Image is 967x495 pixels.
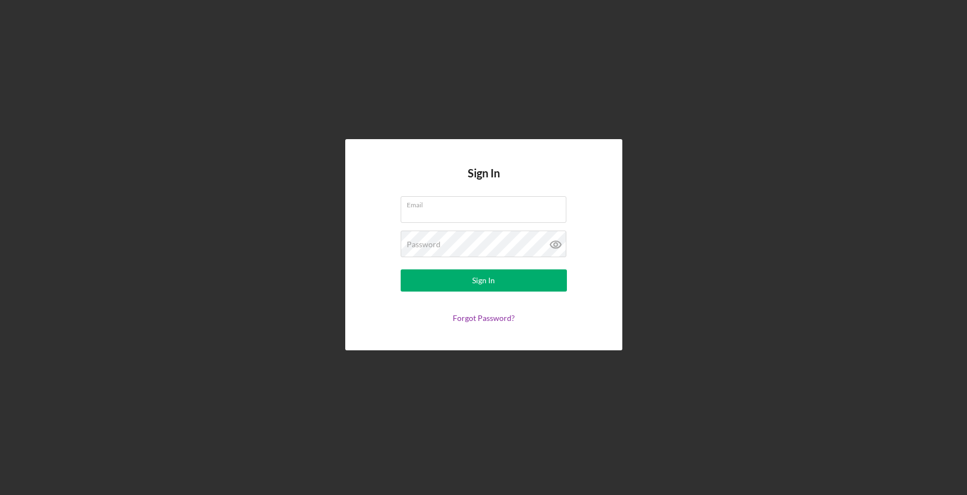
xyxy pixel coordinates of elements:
[453,313,515,323] a: Forgot Password?
[407,197,566,209] label: Email
[468,167,500,196] h4: Sign In
[472,269,495,292] div: Sign In
[407,240,441,249] label: Password
[401,269,567,292] button: Sign In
